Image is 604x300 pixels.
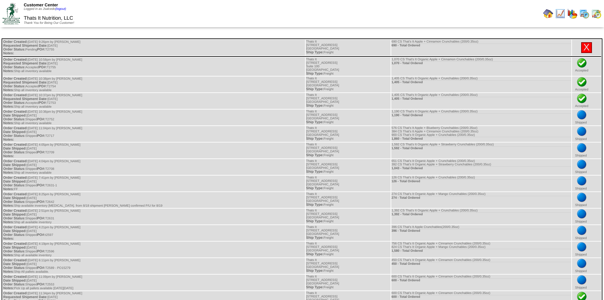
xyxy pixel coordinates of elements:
[3,246,27,250] span: Date Shipped:
[3,84,25,88] span: Order Status:
[24,3,58,7] span: Customer Center
[392,80,571,84] div: 1,405 - Total Ordered
[3,114,27,117] span: Date Shipped:
[543,9,553,19] img: home.gif
[306,275,390,290] td: Thats It [STREET_ADDRESS] [GEOGRAPHIC_DATA] Freight
[392,43,571,47] div: 690 - Total Ordered
[391,275,571,290] td: 600 CS That's It Organic Apple + Cinnamon Crunchables (200/0.35oz)
[306,170,323,174] span: Ship Type:
[3,192,28,196] span: Order Created:
[391,258,571,274] td: 450 CS That's It Organic Apple + Cinnamon Crunchables (200/0.35oz)
[3,180,27,183] span: Date Shipped:
[306,104,323,108] span: Ship Type:
[3,110,28,114] span: Order Created:
[306,153,323,157] span: Ship Type:
[579,9,589,19] img: calendarprod.gif
[3,51,14,55] span: Notes:
[3,225,305,241] td: [DATE] 4:21pm by [PERSON_NAME] [DATE] Shipped t2597
[391,209,571,224] td: 1,392 CS That's It Organic Apple + Crunchables (200/0.35oz)
[306,225,390,241] td: Thats It [STREET_ADDRESS] [GEOGRAPHIC_DATA] Freight
[572,225,601,241] td: Shipped
[3,253,14,257] span: Notes:
[306,77,390,92] td: Thats It [STREET_ADDRESS] [GEOGRAPHIC_DATA] Freight
[3,262,27,266] span: Date Shipped:
[3,275,28,279] span: Order Created:
[591,9,601,19] img: calendarinout.gif
[3,242,28,246] span: Order Created:
[3,176,28,180] span: Order Created:
[577,93,587,103] img: check.png
[3,40,305,56] td: [DATE] 9:26pm by [PERSON_NAME] [DATE] Pending T2755
[3,62,48,65] span: Requested Shipment Date:
[3,258,305,274] td: [DATE] 6:11pm by [PERSON_NAME] [DATE] Shipped T2589 - PO15279 Ship All pallets available.
[392,179,571,183] div: 126 - Total Ordered
[3,187,14,191] span: Notes:
[306,93,390,109] td: Thats It [STREET_ADDRESS] [GEOGRAPHIC_DATA] Freight
[392,137,571,141] div: 1,860 - Total Ordered
[306,219,323,223] span: Ship Type:
[55,7,66,11] a: (logout)
[577,159,587,170] img: bluedot.png
[583,42,590,53] a: X
[392,212,571,216] div: 1,392 - Total Ordered
[3,48,25,51] span: Order Status:
[392,97,571,101] div: 1,405 - Total Ordered
[577,126,587,137] img: bluedot.png
[572,159,601,175] td: Shipped
[572,77,601,92] td: Accepted
[3,204,14,208] span: Notes:
[392,295,571,299] div: 600 - Total Ordered
[392,229,571,233] div: 396 - Total Ordered
[306,258,390,274] td: Thats It [STREET_ADDRESS] [GEOGRAPHIC_DATA] Freight
[39,65,47,69] span: PO#:
[306,40,390,56] td: Thats It [STREET_ADDRESS] [GEOGRAPHIC_DATA] Freight
[306,72,323,76] span: Ship Type:
[306,143,390,158] td: Thats It [STREET_ADDRESS] [GEOGRAPHIC_DATA] Freight
[572,258,601,274] td: Shipped
[306,285,323,289] span: Ship Type:
[3,209,305,224] td: [DATE] 2:51pm by [PERSON_NAME] [DATE] Shipped T2631 Ship all available inventory
[391,242,571,257] td: 756 CS That's It Organic Apple + Cinnamon Crunchables (200/0.35oz) 824 CS That's It Organic Apple...
[577,192,587,203] img: bluedot.png
[391,176,571,191] td: 126 CS That's It Organic Apple + Crunchables (200/0.35oz)
[577,242,587,252] img: bluedot.png
[3,117,25,121] span: Order Status:
[3,229,27,233] span: Date Shipped:
[3,130,27,134] span: Date Shipped:
[3,105,14,109] span: Notes:
[3,167,25,171] span: Order Status:
[572,143,601,158] td: Shipped
[392,278,571,282] div: 600 - Total Ordered
[3,200,25,204] span: Order Status:
[37,117,45,121] span: PO#:
[39,84,47,88] span: PO#:
[3,242,305,257] td: [DATE] 4:19pm by [PERSON_NAME] [DATE] Shipped T2596 Ship all available inventory
[3,237,14,241] span: Notes:
[577,110,587,120] img: bluedot.png
[3,171,14,175] span: Notes:
[37,266,45,270] span: PO#:
[3,77,28,81] span: Order Created:
[3,286,14,290] span: Notes:
[3,121,14,125] span: Notes:
[3,40,28,44] span: Order Created:
[3,258,28,262] span: Order Created:
[391,159,571,175] td: 651 CS That's It Organic Apple + Crunchables (200/0.35oz) 392 CS That's It Organic Apple + Strawb...
[306,120,323,124] span: Ship Type:
[572,57,601,76] td: Accepted
[3,93,305,109] td: [DATE] 10:37pm by [PERSON_NAME] [DATE] Accepted T2753 Ship all inventory available
[3,283,25,286] span: Order Status:
[306,87,323,91] span: Ship Type:
[37,233,45,237] span: PO#:
[306,242,390,257] td: Thats It [STREET_ADDRESS] [GEOGRAPHIC_DATA] Freight
[3,110,305,125] td: [DATE] 10:36pm by [PERSON_NAME] [DATE] Shipped T2752 Ship all inventory available
[3,81,48,84] span: Requested Shipment Date:
[37,167,45,171] span: PO#:
[37,250,45,253] span: PO#:
[572,176,601,191] td: Shipped
[3,150,25,154] span: Order Status:
[567,9,577,19] img: graph.gif
[577,275,587,285] img: bluedot.png
[3,217,25,220] span: Order Status:
[392,61,571,65] div: 1,070 - Total Ordered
